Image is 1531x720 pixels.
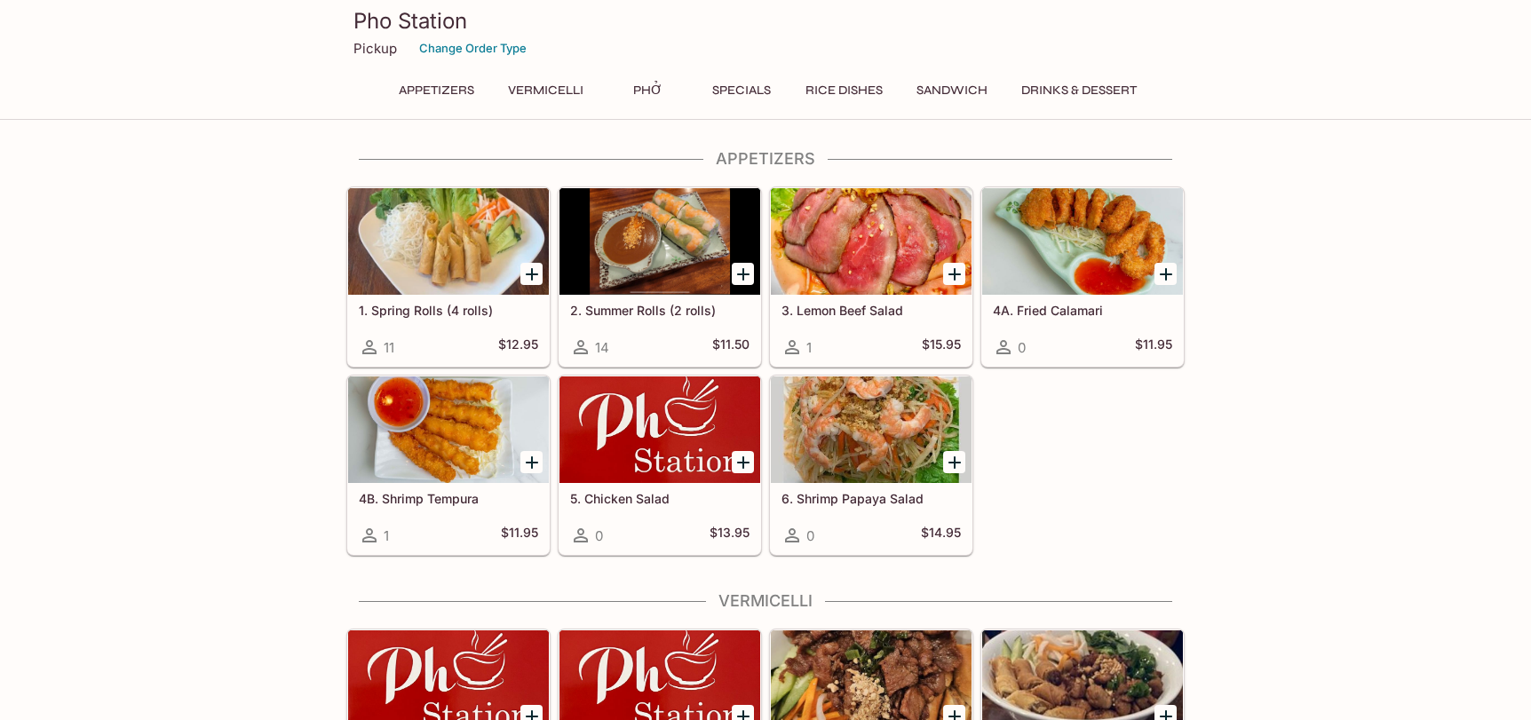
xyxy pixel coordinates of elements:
button: Phở [607,78,687,103]
h5: $14.95 [921,525,961,546]
div: 3. Lemon Beef Salad [771,188,972,295]
button: Add 6. Shrimp Papaya Salad [943,451,965,473]
span: 11 [384,339,394,356]
span: 1 [384,527,389,544]
h5: 5. Chicken Salad [570,491,750,506]
h5: 6. Shrimp Papaya Salad [781,491,961,506]
button: Add 2. Summer Rolls (2 rolls) [732,263,754,285]
h4: Vermicelli [346,591,1185,611]
h5: $11.95 [501,525,538,546]
p: Pickup [353,40,397,57]
a: 2. Summer Rolls (2 rolls)14$11.50 [559,187,761,367]
h5: $13.95 [710,525,750,546]
a: 1. Spring Rolls (4 rolls)11$12.95 [347,187,550,367]
h5: $11.95 [1135,336,1172,358]
button: Add 1. Spring Rolls (4 rolls) [520,263,543,285]
span: 1 [806,339,812,356]
div: 5. Chicken Salad [559,376,760,483]
div: 4B. Shrimp Tempura [348,376,549,483]
h5: 3. Lemon Beef Salad [781,303,961,318]
div: 2. Summer Rolls (2 rolls) [559,188,760,295]
div: 1. Spring Rolls (4 rolls) [348,188,549,295]
div: 4A. Fried Calamari [982,188,1183,295]
button: Add 3. Lemon Beef Salad [943,263,965,285]
h4: Appetizers [346,149,1185,169]
h5: $11.50 [712,336,750,358]
button: Drinks & Dessert [1011,78,1146,103]
button: Add 4A. Fried Calamari [1154,263,1177,285]
a: 3. Lemon Beef Salad1$15.95 [770,187,972,367]
h5: 4B. Shrimp Tempura [359,491,538,506]
a: 4A. Fried Calamari0$11.95 [981,187,1184,367]
button: Add 5. Chicken Salad [732,451,754,473]
span: 0 [806,527,814,544]
h5: 4A. Fried Calamari [993,303,1172,318]
span: 14 [595,339,609,356]
button: Sandwich [907,78,997,103]
span: 0 [595,527,603,544]
h5: 1. Spring Rolls (4 rolls) [359,303,538,318]
span: 0 [1018,339,1026,356]
button: Vermicelli [498,78,593,103]
h5: $15.95 [922,336,961,358]
button: Add 4B. Shrimp Tempura [520,451,543,473]
a: 4B. Shrimp Tempura1$11.95 [347,376,550,555]
h5: $12.95 [498,336,538,358]
button: Appetizers [389,78,484,103]
div: 6. Shrimp Papaya Salad [771,376,972,483]
h5: 2. Summer Rolls (2 rolls) [570,303,750,318]
button: Rice Dishes [796,78,892,103]
a: 5. Chicken Salad0$13.95 [559,376,761,555]
button: Change Order Type [411,35,535,62]
h3: Pho Station [353,7,1178,35]
button: Specials [702,78,781,103]
a: 6. Shrimp Papaya Salad0$14.95 [770,376,972,555]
